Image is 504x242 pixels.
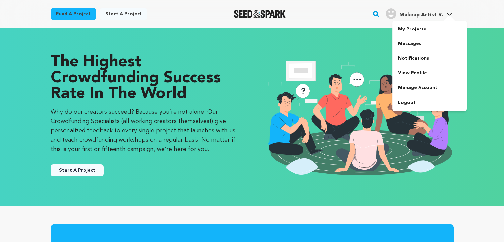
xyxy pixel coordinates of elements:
a: Manage Account [392,80,467,95]
a: My Projects [392,22,467,36]
a: Fund a project [51,8,96,20]
p: The Highest Crowdfunding Success Rate in the World [51,54,239,102]
a: Start a project [100,8,147,20]
img: seedandspark start project illustration image [265,54,454,179]
div: Makeup Artist R.'s Profile [386,8,443,19]
img: Seed&Spark Logo Dark Mode [234,10,286,18]
a: Messages [392,36,467,51]
button: Start A Project [51,164,104,176]
img: user.png [386,8,396,19]
a: Logout [392,95,467,110]
a: Seed&Spark Homepage [234,10,286,18]
a: Notifications [392,51,467,66]
p: Why do our creators succeed? Because you’re not alone. Our Crowdfunding Specialists (all working ... [51,107,239,154]
a: Makeup Artist R.'s Profile [384,7,453,19]
span: Makeup Artist R.'s Profile [384,7,453,21]
span: Makeup Artist R. [399,12,443,18]
a: View Profile [392,66,467,80]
